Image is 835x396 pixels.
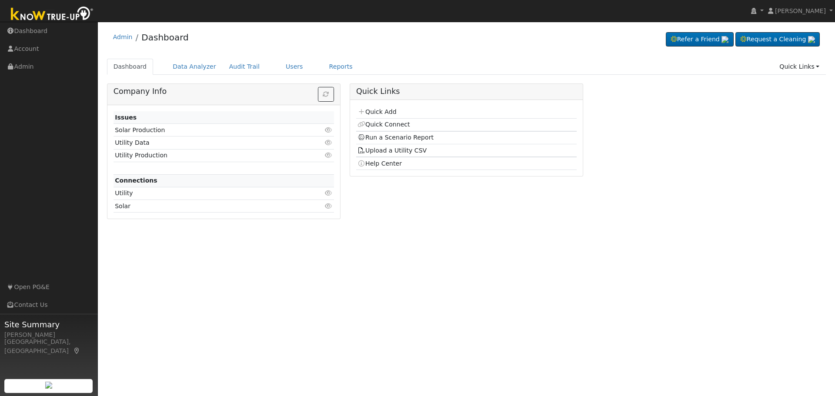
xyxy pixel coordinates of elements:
img: retrieve [45,382,52,389]
strong: Connections [115,177,157,184]
a: Run a Scenario Report [357,134,434,141]
h5: Company Info [114,87,334,96]
a: Request a Cleaning [735,32,820,47]
td: Utility [114,187,298,200]
a: Help Center [357,160,402,167]
a: Reports [323,59,359,75]
a: Map [73,347,81,354]
a: Refer a Friend [666,32,734,47]
a: Upload a Utility CSV [357,147,427,154]
img: retrieve [721,36,728,43]
div: [GEOGRAPHIC_DATA], [GEOGRAPHIC_DATA] [4,337,93,356]
a: Data Analyzer [166,59,223,75]
td: Utility Data [114,136,298,149]
a: Quick Add [357,108,396,115]
td: Solar [114,200,298,213]
td: Solar Production [114,124,298,136]
a: Dashboard [141,32,189,43]
span: Site Summary [4,319,93,330]
i: Click to view [325,127,333,133]
div: [PERSON_NAME] [4,330,93,339]
a: Audit Trail [223,59,266,75]
a: Dashboard [107,59,154,75]
h5: Quick Links [356,87,577,96]
i: Click to view [325,140,333,146]
td: Utility Production [114,149,298,162]
a: Users [279,59,310,75]
a: Admin [113,33,133,40]
a: Quick Links [773,59,826,75]
strong: Issues [115,114,137,121]
i: Click to view [325,152,333,158]
i: Click to view [325,203,333,209]
img: Know True-Up [7,5,98,24]
span: [PERSON_NAME] [775,7,826,14]
img: retrieve [808,36,815,43]
i: Click to view [325,190,333,196]
a: Quick Connect [357,121,410,128]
